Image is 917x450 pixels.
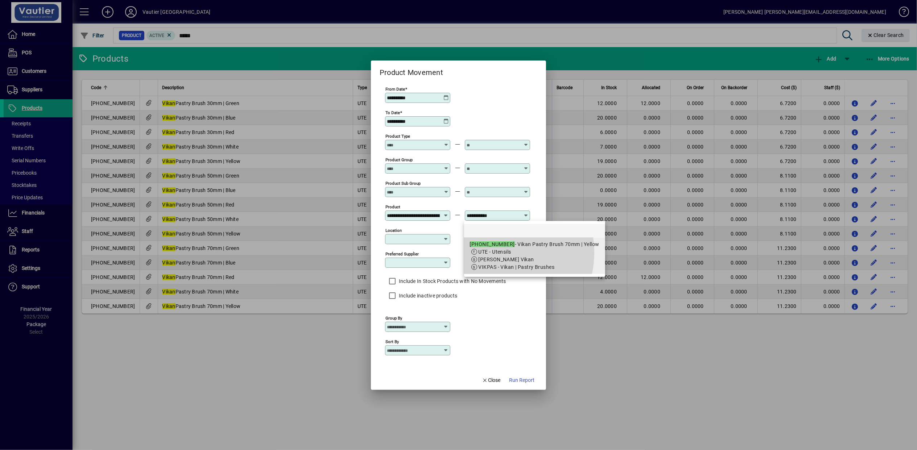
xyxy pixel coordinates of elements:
[371,61,452,78] h2: Product Movement
[385,315,402,320] mat-label: Group By
[479,374,504,387] button: Close
[385,157,413,162] mat-label: Product Group
[479,264,555,270] span: VIKPAS - Vikan | Pastry Brushes
[470,241,599,248] div: - Vikan Pastry Brush 70mm | Yellow
[385,110,400,115] mat-label: To Date
[385,180,421,186] mat-label: Product Sub Group
[479,257,534,262] span: [PERSON_NAME] Vikan
[385,228,402,233] mat-label: Location
[397,278,506,285] label: Include In Stock Products with No Movements
[397,292,457,299] label: Include inactive products
[482,376,501,384] span: Close
[385,204,400,209] mat-label: Product
[470,241,515,247] em: [PHONE_NUMBER]
[385,86,405,91] mat-label: From Date
[385,133,410,138] mat-label: Product Type
[385,339,399,344] mat-label: Sort By
[479,249,511,255] span: UTE - Utensils
[385,251,419,256] mat-label: Preferred supplier
[506,374,537,387] button: Run Report
[464,238,605,274] mat-option: 28-555270-6 - Vikan Pastry Brush 70mm | Yellow
[509,376,534,384] span: Run Report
